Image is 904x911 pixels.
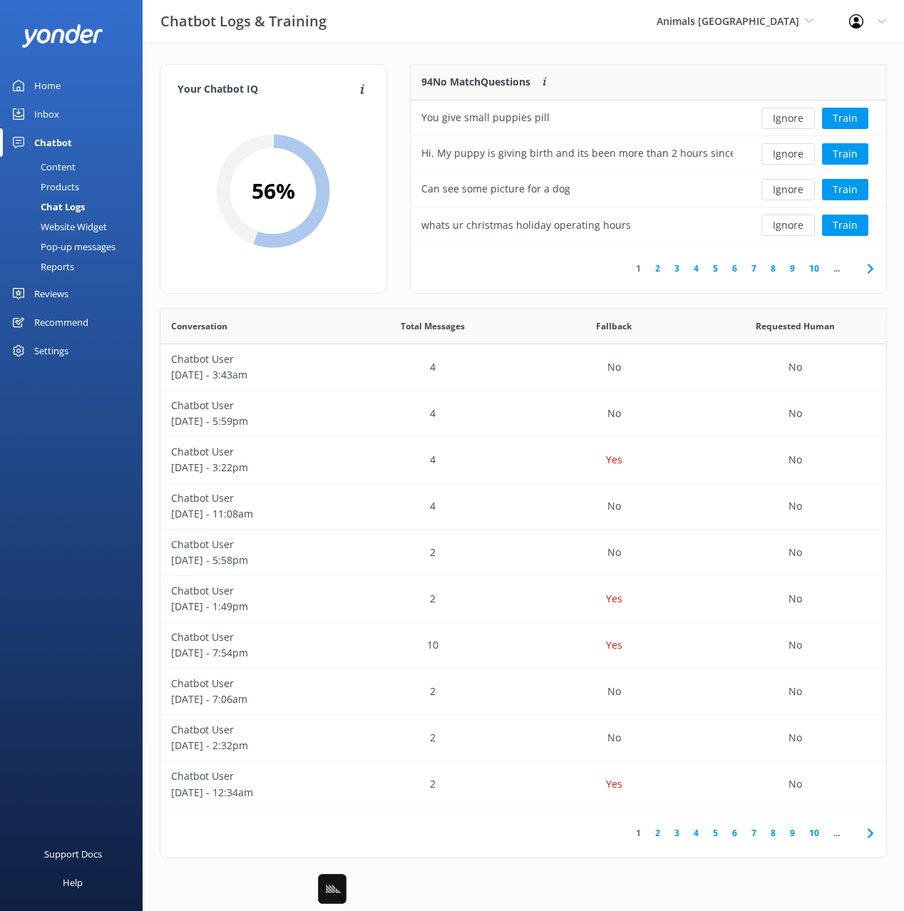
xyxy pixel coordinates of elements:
p: No [789,684,802,699]
a: 7 [744,262,764,275]
div: Reports [9,257,74,277]
div: Content [9,157,76,177]
div: Home [34,71,61,100]
a: 8 [764,262,783,275]
a: 1 [629,826,648,840]
a: 4 [687,826,706,840]
a: 1 [629,262,648,275]
p: 94 No Match Questions [421,74,530,90]
span: Fallback [596,319,632,333]
button: Train [822,143,868,165]
a: 5 [706,262,725,275]
div: Inbox [34,100,59,128]
p: [DATE] - 3:22pm [171,460,332,475]
div: Hi. My puppy is giving birth and its been more than 2 hours since the first puppy was born. [421,145,733,161]
p: Chatbot User [171,583,332,599]
p: Chatbot User [171,537,332,552]
p: 4 [430,452,436,468]
a: 5 [706,826,725,840]
span: ... [826,826,847,840]
div: whats ur christmas holiday operating hours [421,217,631,233]
div: row [411,101,886,136]
p: Chatbot User [171,768,332,784]
div: row [160,530,886,576]
div: row [411,207,886,243]
a: Products [9,177,143,197]
p: No [789,498,802,514]
a: 10 [802,826,826,840]
p: No [789,452,802,468]
p: No [607,545,621,560]
a: Chat Logs [9,197,143,217]
p: No [789,776,802,792]
button: Train [822,179,868,200]
p: 2 [430,684,436,699]
div: row [160,437,886,483]
p: No [789,637,802,653]
span: Requested Human [756,319,835,333]
a: 2 [648,262,667,275]
p: Chatbot User [171,722,332,738]
p: [DATE] - 2:32pm [171,738,332,753]
p: No [607,359,621,375]
p: [DATE] - 1:49pm [171,599,332,614]
a: Content [9,157,143,177]
div: row [411,172,886,207]
p: 2 [430,776,436,792]
a: 9 [783,826,802,840]
div: Chat Logs [9,197,85,217]
a: 6 [725,262,744,275]
p: No [789,359,802,375]
div: grid [411,101,886,243]
div: Reviews [34,279,68,308]
p: [DATE] - 11:08am [171,506,332,522]
p: [DATE] - 5:59pm [171,413,332,429]
div: grid [160,344,886,808]
p: 4 [430,406,436,421]
p: [DATE] - 7:06am [171,691,332,707]
div: Pop-up messages [9,237,115,257]
span: Total Messages [401,319,465,333]
p: Yes [606,591,622,607]
div: row [160,761,886,808]
p: [DATE] - 3:43am [171,367,332,383]
h3: Chatbot Logs & Training [160,10,327,33]
p: Yes [606,637,622,653]
p: [DATE] - 5:58pm [171,552,332,568]
p: Chatbot User [171,676,332,691]
span: Conversation [171,319,227,333]
button: Ignore [761,143,815,165]
div: You give small puppies pill [421,110,550,125]
a: 4 [687,262,706,275]
p: No [789,730,802,746]
p: 4 [430,498,436,514]
div: Chatbot [34,128,72,157]
div: Help [63,868,83,897]
a: Website Widget [9,217,143,237]
button: Ignore [761,215,815,236]
div: row [411,136,886,172]
p: Chatbot User [171,398,332,413]
p: No [607,406,621,421]
p: No [789,591,802,607]
button: Train [822,108,868,129]
div: Support Docs [44,840,102,868]
p: No [607,730,621,746]
div: row [160,483,886,530]
a: 9 [783,262,802,275]
h2: 56 % [252,174,295,208]
button: Ignore [761,108,815,129]
div: Settings [34,336,68,365]
button: Train [822,215,868,236]
button: Ignore [761,179,815,200]
p: [DATE] - 12:34am [171,785,332,801]
h4: Your Chatbot IQ [178,82,356,98]
a: 2 [648,826,667,840]
div: row [160,576,886,622]
p: 10 [427,637,438,653]
div: Website Widget [9,217,107,237]
p: No [789,545,802,560]
a: 8 [764,826,783,840]
a: 3 [667,826,687,840]
div: row [160,669,886,715]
